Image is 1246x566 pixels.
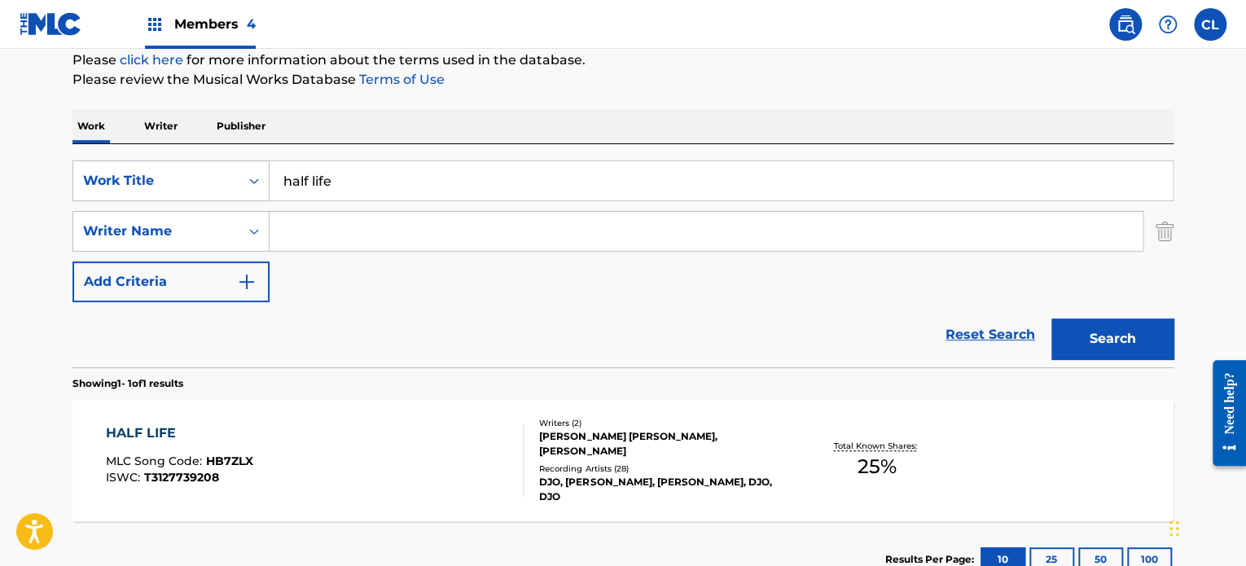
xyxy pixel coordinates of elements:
[174,15,256,33] span: Members
[1156,211,1174,252] img: Delete Criterion
[83,222,230,241] div: Writer Name
[237,272,257,292] img: 9d2ae6d4665cec9f34b9.svg
[833,440,920,452] p: Total Known Shares:
[1165,488,1246,566] iframe: Chat Widget
[72,399,1174,521] a: HALF LIFEMLC Song Code:HB7ZLXISWC:T3127739208Writers (2)[PERSON_NAME] [PERSON_NAME], [PERSON_NAME...
[1051,318,1174,359] button: Search
[1109,8,1142,41] a: Public Search
[539,417,785,429] div: Writers ( 2 )
[356,72,445,87] a: Terms of Use
[212,109,270,143] p: Publisher
[858,452,897,481] span: 25 %
[1194,8,1226,41] div: User Menu
[1158,15,1178,34] img: help
[20,12,82,36] img: MLC Logo
[106,423,253,443] div: HALF LIFE
[72,50,1174,70] p: Please for more information about the terms used in the database.
[72,160,1174,367] form: Search Form
[72,376,183,391] p: Showing 1 - 1 of 1 results
[1169,504,1179,553] div: Drag
[206,454,253,468] span: HB7ZLX
[539,475,785,504] div: DJO, [PERSON_NAME], [PERSON_NAME], DJO, DJO
[1116,15,1135,34] img: search
[72,261,270,302] button: Add Criteria
[145,15,165,34] img: Top Rightsholders
[72,109,110,143] p: Work
[144,470,219,485] span: T3127739208
[106,454,206,468] span: MLC Song Code :
[1152,8,1184,41] div: Help
[139,109,182,143] p: Writer
[1200,348,1246,479] iframe: Resource Center
[106,470,144,485] span: ISWC :
[937,317,1043,353] a: Reset Search
[539,463,785,475] div: Recording Artists ( 28 )
[539,429,785,459] div: [PERSON_NAME] [PERSON_NAME], [PERSON_NAME]
[120,52,183,68] a: click here
[247,16,256,32] span: 4
[72,70,1174,90] p: Please review the Musical Works Database
[83,171,230,191] div: Work Title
